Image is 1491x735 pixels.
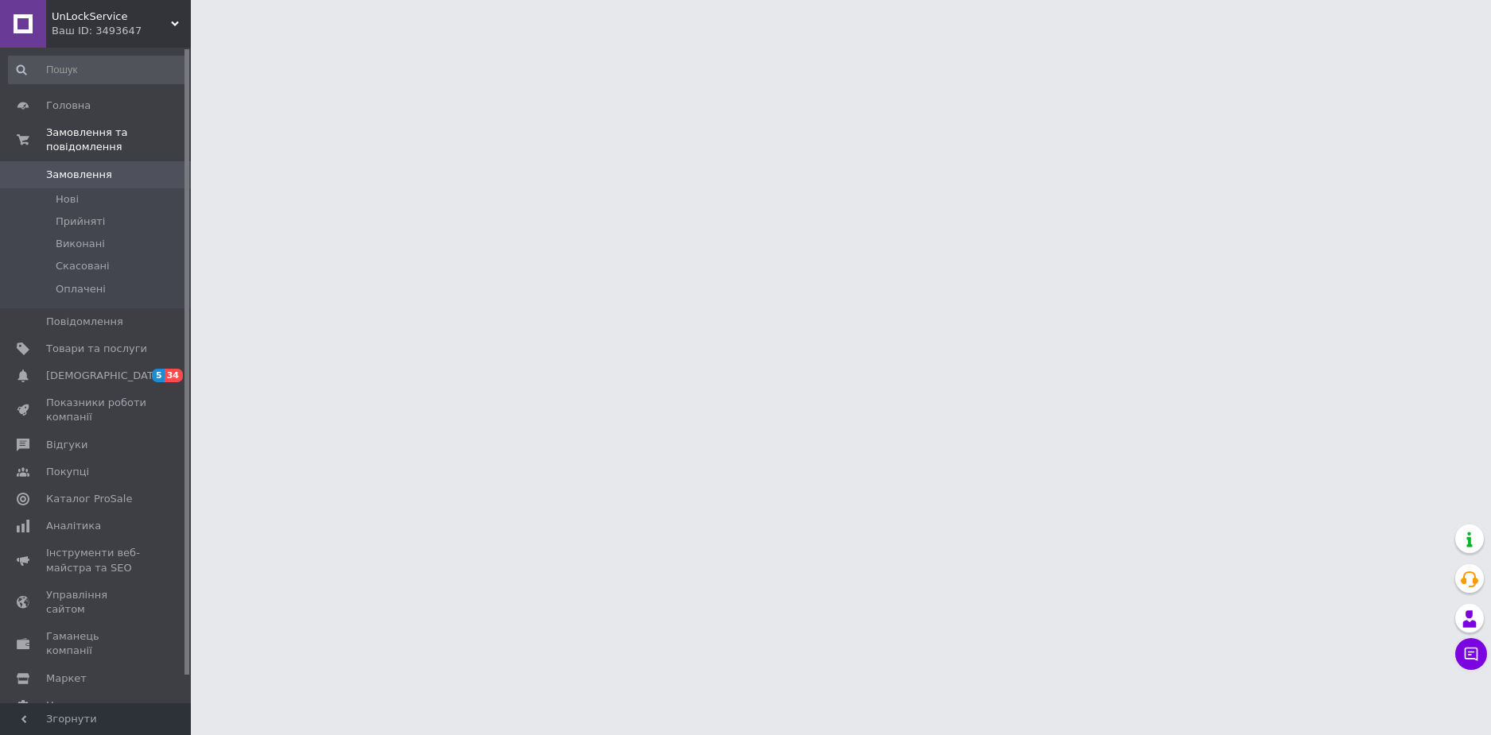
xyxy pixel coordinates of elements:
span: Головна [46,99,91,113]
span: Управління сайтом [46,588,147,617]
span: Каталог ProSale [46,492,132,506]
div: Ваш ID: 3493647 [52,24,191,38]
span: Оплачені [56,282,106,296]
span: Скасовані [56,259,110,273]
span: Повідомлення [46,315,123,329]
span: Показники роботи компанії [46,396,147,424]
span: UnLockService [52,10,171,24]
span: Прийняті [56,215,105,229]
span: Замовлення [46,168,112,182]
span: Покупці [46,465,89,479]
span: 34 [165,369,183,382]
span: [DEMOGRAPHIC_DATA] [46,369,164,383]
span: Виконані [56,237,105,251]
button: Чат з покупцем [1455,638,1487,670]
span: Інструменти веб-майстра та SEO [46,546,147,574]
span: Маркет [46,671,87,686]
span: Нові [56,192,79,207]
input: Пошук [8,56,188,84]
span: Налаштування [46,698,127,713]
span: Товари та послуги [46,342,147,356]
span: 5 [152,369,165,382]
span: Аналітика [46,519,101,533]
span: Замовлення та повідомлення [46,126,191,154]
span: Відгуки [46,438,87,452]
span: Гаманець компанії [46,629,147,658]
